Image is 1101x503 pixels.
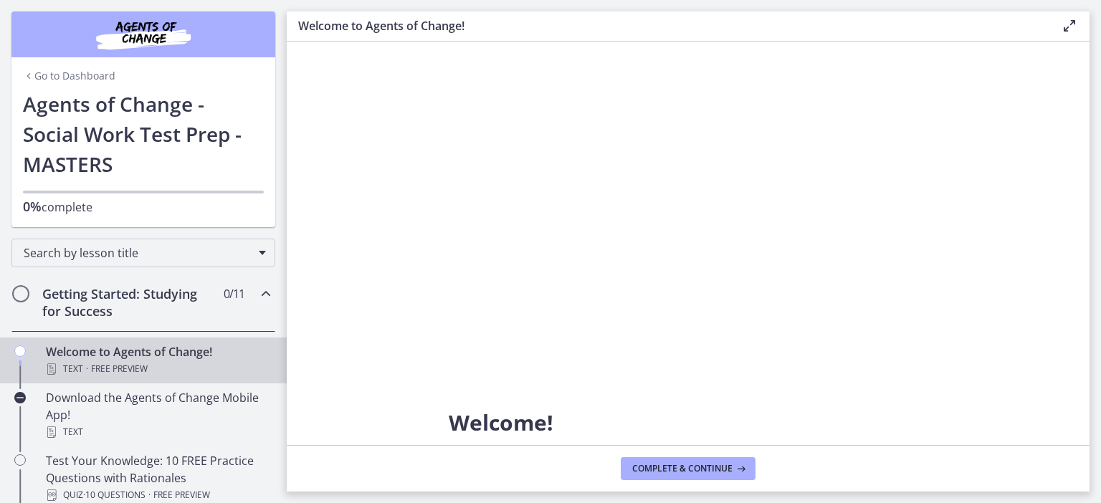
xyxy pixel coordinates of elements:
span: 0% [23,198,42,215]
span: · [86,360,88,378]
a: Go to Dashboard [23,69,115,83]
span: Free preview [91,360,148,378]
p: complete [23,198,264,216]
h2: Getting Started: Studying for Success [42,285,217,320]
div: Text [46,360,270,378]
span: Welcome! [449,408,553,437]
button: Complete & continue [621,457,756,480]
span: Search by lesson title [24,245,252,261]
div: Download the Agents of Change Mobile App! [46,389,270,441]
span: 0 / 11 [224,285,244,302]
div: Welcome to Agents of Change! [46,343,270,378]
h1: Agents of Change - Social Work Test Prep - MASTERS [23,89,264,179]
div: Text [46,423,270,441]
span: Complete & continue [632,463,733,474]
img: Agents of Change [57,17,229,52]
h3: Welcome to Agents of Change! [298,17,1038,34]
div: Search by lesson title [11,239,275,267]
